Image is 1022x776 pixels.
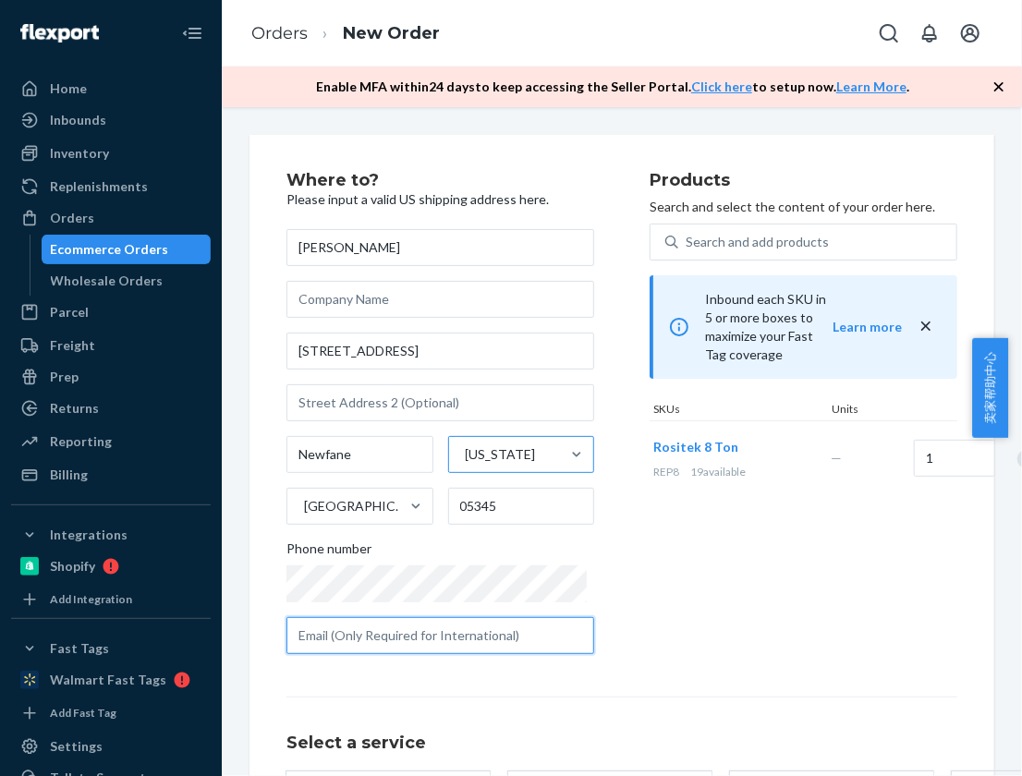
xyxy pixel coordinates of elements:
[11,427,211,456] a: Reporting
[304,497,408,515] div: [GEOGRAPHIC_DATA]
[11,394,211,423] a: Returns
[11,331,211,360] a: Freight
[286,617,594,654] input: Email (Only Required for International)
[11,297,211,327] a: Parcel
[11,172,211,201] a: Replenishments
[20,24,99,42] img: Flexport logo
[302,497,304,515] input: [GEOGRAPHIC_DATA]
[50,466,88,484] div: Billing
[650,172,957,190] h2: Products
[833,318,902,336] button: Learn more
[50,144,109,163] div: Inventory
[286,384,594,421] input: Street Address 2 (Optional)
[286,281,594,318] input: Company Name
[50,177,148,196] div: Replenishments
[50,303,89,321] div: Parcel
[836,79,906,94] a: Learn More
[11,139,211,168] a: Inventory
[286,333,594,370] input: Street Address
[952,15,989,52] button: Open account menu
[972,338,1008,438] button: 卖家帮助中心
[11,362,211,392] a: Prep
[50,368,79,386] div: Prep
[286,734,957,753] h1: Select a service
[50,671,166,689] div: Walmart Fast Tags
[650,198,957,216] p: Search and select the content of your order here.
[911,15,948,52] button: Open notifications
[653,438,738,456] button: Rositek 8 Ton
[343,23,440,43] a: New Order
[650,275,957,379] div: Inbound each SKU in 5 or more boxes to maximize your Fast Tag coverage
[11,702,211,724] a: Add Fast Tag
[11,105,211,135] a: Inbounds
[466,445,536,464] div: [US_STATE]
[11,588,211,611] a: Add Integration
[51,272,164,290] div: Wholesale Orders
[650,401,828,420] div: SKUs
[286,172,594,190] h2: Where to?
[690,465,746,479] span: 19 available
[316,78,909,96] p: Enable MFA within 24 days to keep accessing the Seller Portal. to setup now. .
[11,74,211,103] a: Home
[42,266,212,296] a: Wholesale Orders
[828,401,911,420] div: Units
[11,520,211,550] button: Integrations
[50,399,99,418] div: Returns
[50,705,116,721] div: Add Fast Tag
[11,460,211,490] a: Billing
[914,440,995,477] input: Quantity
[11,665,211,695] a: Walmart Fast Tags
[50,432,112,451] div: Reporting
[448,488,595,525] input: ZIP Code
[50,591,132,607] div: Add Integration
[11,634,211,663] button: Fast Tags
[174,15,211,52] button: Close Navigation
[51,240,169,259] div: Ecommerce Orders
[870,15,907,52] button: Open Search Box
[50,209,94,227] div: Orders
[831,450,842,466] span: —
[50,336,95,355] div: Freight
[686,233,829,251] div: Search and add products
[11,203,211,233] a: Orders
[50,111,106,129] div: Inbounds
[286,190,594,209] p: Please input a valid US shipping address here.
[50,557,95,576] div: Shopify
[917,317,935,336] button: close
[237,6,455,61] ol: breadcrumbs
[11,552,211,581] a: Shopify
[42,235,212,264] a: Ecommerce Orders
[286,540,371,565] span: Phone number
[653,439,738,455] span: Rositek 8 Ton
[50,79,87,98] div: Home
[11,732,211,761] a: Settings
[691,79,752,94] a: Click here
[50,639,109,658] div: Fast Tags
[653,465,679,479] span: REP8
[464,445,466,464] input: [US_STATE]
[251,23,308,43] a: Orders
[50,737,103,756] div: Settings
[286,436,433,473] input: City
[50,526,128,544] div: Integrations
[286,229,594,266] input: First & Last Name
